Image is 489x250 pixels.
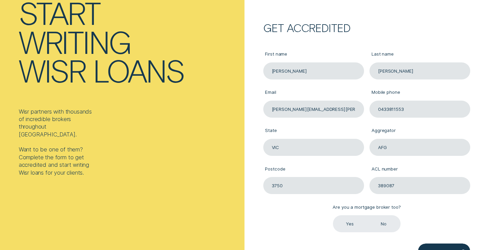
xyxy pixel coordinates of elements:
label: First name [263,47,364,62]
label: Mobile phone [369,85,470,101]
label: Postcode [263,161,364,177]
label: No [367,215,401,232]
label: Email [263,85,364,101]
label: Are you a mortgage broker too? [331,200,403,215]
h2: Get accredited [263,24,471,32]
label: State [263,123,364,139]
label: Yes [333,215,367,232]
div: Wisr partners with thousands of incredible brokers throughout [GEOGRAPHIC_DATA]. Want to be one o... [19,108,98,176]
label: Aggregator [369,123,470,139]
div: Wisr [19,56,86,85]
label: Last name [369,47,470,62]
div: loans [93,56,184,85]
div: writing [19,27,130,56]
label: ACL number [369,161,470,177]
